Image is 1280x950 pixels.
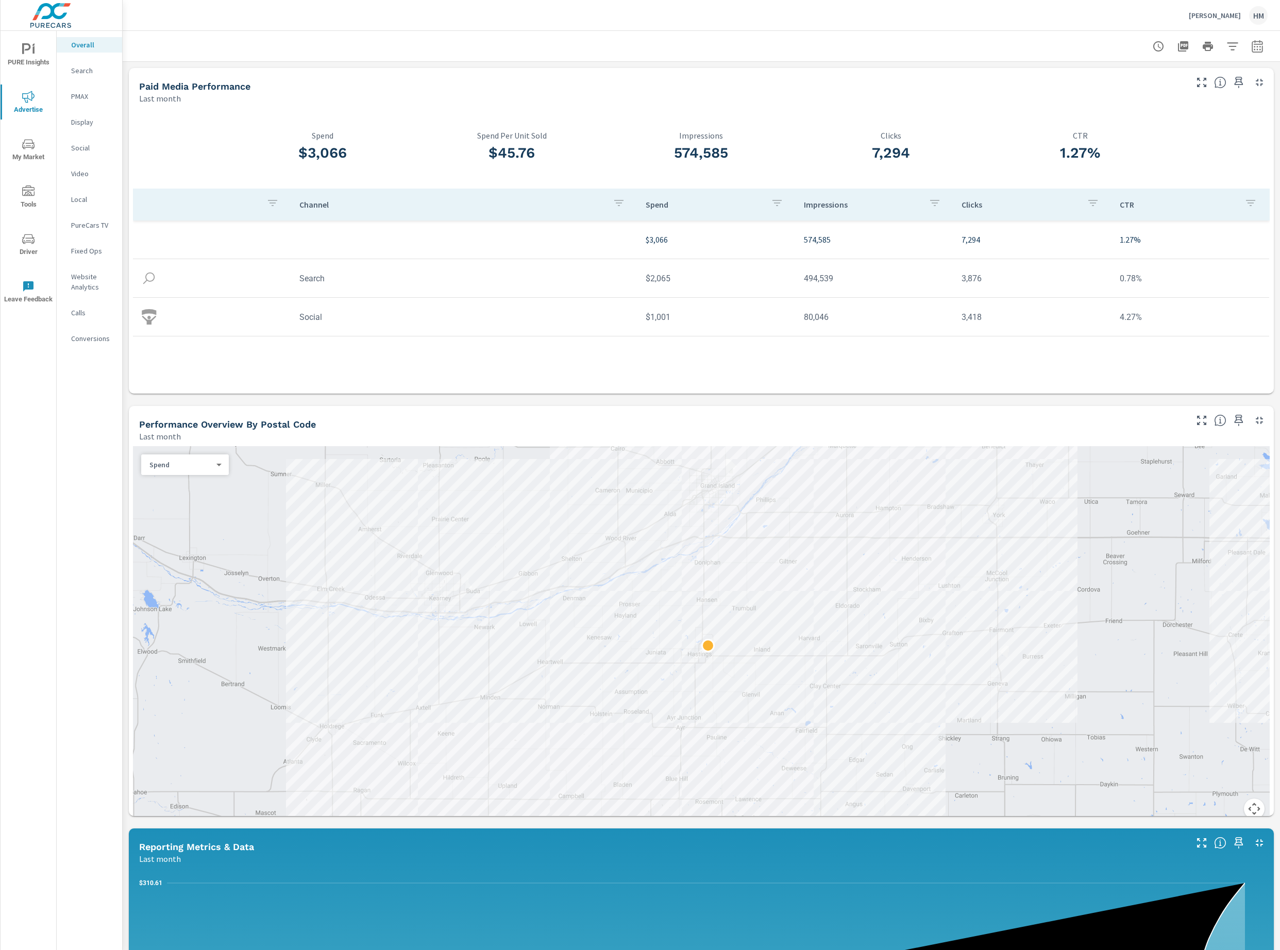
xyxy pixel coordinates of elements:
[1251,835,1268,851] button: Minimize Widget
[139,419,316,430] h5: Performance Overview By Postal Code
[57,243,122,259] div: Fixed Ops
[71,333,114,344] p: Conversions
[139,430,181,443] p: Last month
[1111,304,1270,330] td: 4.27%
[1193,74,1210,91] button: Make Fullscreen
[637,304,796,330] td: $1,001
[57,166,122,181] div: Video
[1231,412,1247,429] span: Save this to your personalized report
[1111,265,1270,292] td: 0.78%
[141,309,157,325] img: icon-social.svg
[796,144,986,162] h3: 7,294
[1189,11,1241,20] p: [PERSON_NAME]
[953,304,1111,330] td: 3,418
[57,269,122,295] div: Website Analytics
[228,131,417,140] p: Spend
[57,89,122,104] div: PMAX
[139,879,162,887] text: $310.61
[57,37,122,53] div: Overall
[139,841,254,852] h5: Reporting Metrics & Data
[71,246,114,256] p: Fixed Ops
[57,192,122,207] div: Local
[1214,837,1226,849] span: Understand performance data overtime and see how metrics compare to each other.
[141,270,157,286] img: icon-search.svg
[291,265,638,292] td: Search
[796,304,954,330] td: 80,046
[1231,74,1247,91] span: Save this to your personalized report
[1214,414,1226,427] span: Understand performance data by postal code. Individual postal codes can be selected and expanded ...
[607,131,796,140] p: Impressions
[1251,412,1268,429] button: Minimize Widget
[57,114,122,130] div: Display
[71,40,114,50] p: Overall
[71,91,114,101] p: PMAX
[141,460,221,470] div: Spend
[71,168,114,179] p: Video
[299,199,605,210] p: Channel
[71,117,114,127] p: Display
[985,144,1175,162] h3: 1.27%
[804,233,946,246] p: 574,585
[1120,199,1237,210] p: CTR
[1,31,56,315] div: nav menu
[1222,36,1243,57] button: Apply Filters
[953,265,1111,292] td: 3,876
[417,144,607,162] h3: $45.76
[57,305,122,320] div: Calls
[4,233,53,258] span: Driver
[1173,36,1193,57] button: "Export Report to PDF"
[139,92,181,105] p: Last month
[1251,74,1268,91] button: Minimize Widget
[71,65,114,76] p: Search
[228,144,417,162] h3: $3,066
[291,304,638,330] td: Social
[1198,36,1218,57] button: Print Report
[796,265,954,292] td: 494,539
[4,43,53,69] span: PURE Insights
[1231,835,1247,851] span: Save this to your personalized report
[1247,36,1268,57] button: Select Date Range
[4,185,53,211] span: Tools
[796,131,986,140] p: Clicks
[1193,412,1210,429] button: Make Fullscreen
[1249,6,1268,25] div: HM
[57,331,122,346] div: Conversions
[804,199,921,210] p: Impressions
[57,63,122,78] div: Search
[57,217,122,233] div: PureCars TV
[1120,233,1261,246] p: 1.27%
[149,460,212,469] p: Spend
[139,853,181,865] p: Last month
[4,91,53,116] span: Advertise
[71,272,114,292] p: Website Analytics
[607,144,796,162] h3: 574,585
[417,131,607,140] p: Spend Per Unit Sold
[1214,76,1226,89] span: Understand performance metrics over the selected time range.
[71,143,114,153] p: Social
[4,138,53,163] span: My Market
[637,265,796,292] td: $2,065
[646,233,787,246] p: $3,066
[646,199,763,210] p: Spend
[71,308,114,318] p: Calls
[4,280,53,306] span: Leave Feedback
[71,220,114,230] p: PureCars TV
[985,131,1175,140] p: CTR
[962,199,1079,210] p: Clicks
[1193,835,1210,851] button: Make Fullscreen
[71,194,114,205] p: Local
[962,233,1103,246] p: 7,294
[139,81,250,92] h5: Paid Media Performance
[57,140,122,156] div: Social
[1244,799,1265,819] button: Map camera controls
